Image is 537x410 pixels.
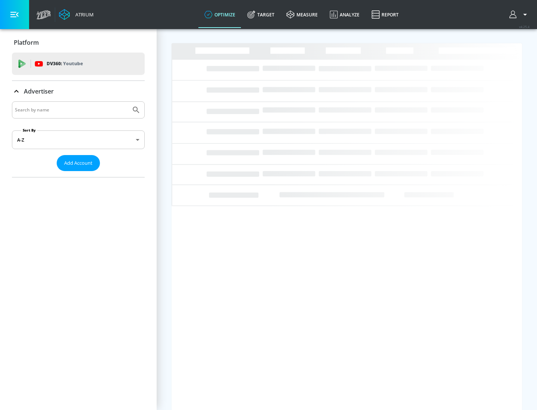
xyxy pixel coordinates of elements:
[241,1,280,28] a: Target
[64,159,92,167] span: Add Account
[15,105,128,115] input: Search by name
[12,32,145,53] div: Platform
[57,155,100,171] button: Add Account
[72,11,94,18] div: Atrium
[12,171,145,177] nav: list of Advertiser
[24,87,54,95] p: Advertiser
[519,25,530,29] span: v 4.25.4
[12,130,145,149] div: A-Z
[280,1,324,28] a: measure
[365,1,405,28] a: Report
[14,38,39,47] p: Platform
[63,60,83,67] p: Youtube
[324,1,365,28] a: Analyze
[47,60,83,68] p: DV360:
[12,53,145,75] div: DV360: Youtube
[12,101,145,177] div: Advertiser
[59,9,94,20] a: Atrium
[21,128,37,133] label: Sort By
[12,81,145,102] div: Advertiser
[198,1,241,28] a: optimize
